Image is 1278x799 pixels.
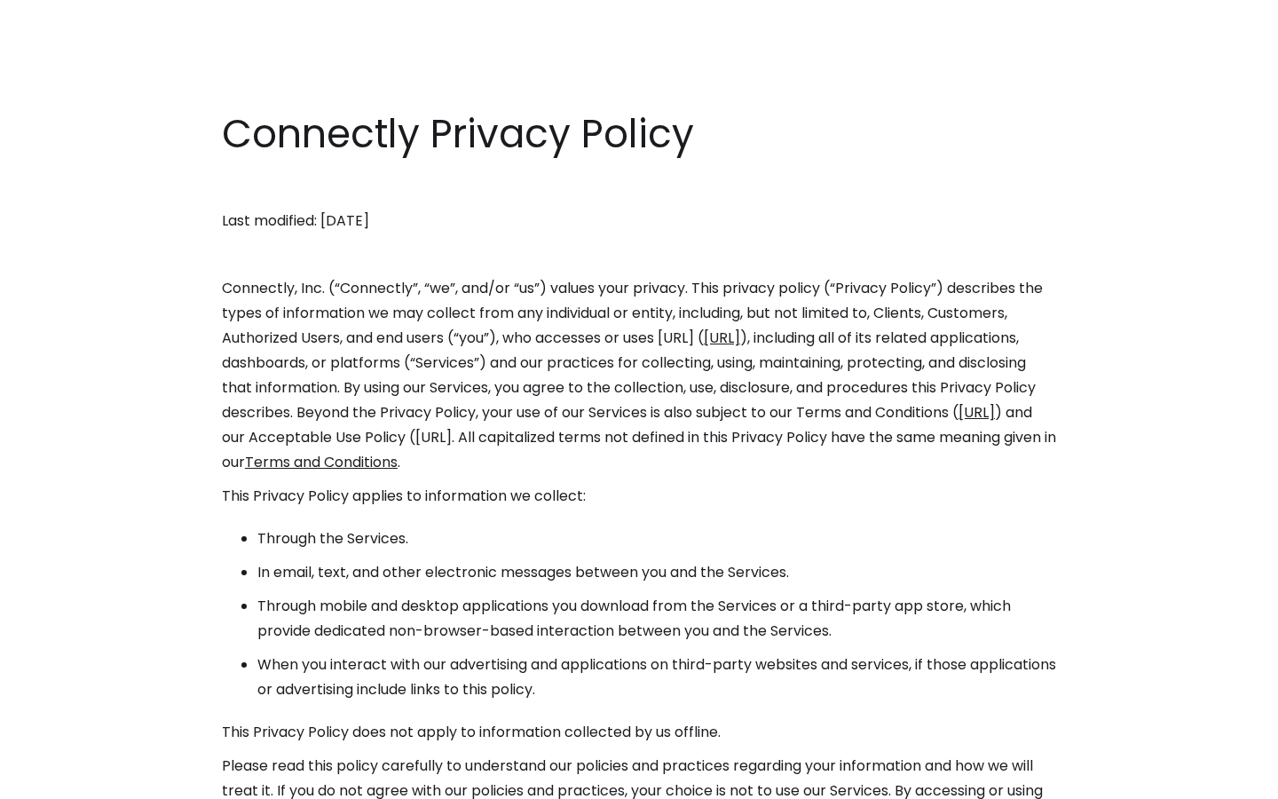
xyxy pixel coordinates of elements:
[257,560,1056,585] li: In email, text, and other electronic messages between you and the Services.
[222,242,1056,267] p: ‍
[222,484,1056,509] p: This Privacy Policy applies to information we collect:
[18,766,106,793] aside: Language selected: English
[958,402,995,423] a: [URL]
[222,107,1056,162] h1: Connectly Privacy Policy
[222,720,1056,745] p: This Privacy Policy does not apply to information collected by us offline.
[222,209,1056,233] p: Last modified: [DATE]
[704,328,740,348] a: [URL]
[257,594,1056,644] li: Through mobile and desktop applications you download from the Services or a third-party app store...
[222,175,1056,200] p: ‍
[245,452,398,472] a: Terms and Conditions
[257,653,1056,702] li: When you interact with our advertising and applications on third-party websites and services, if ...
[257,526,1056,551] li: Through the Services.
[222,276,1056,475] p: Connectly, Inc. (“Connectly”, “we”, and/or “us”) values your privacy. This privacy policy (“Priva...
[35,768,106,793] ul: Language list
